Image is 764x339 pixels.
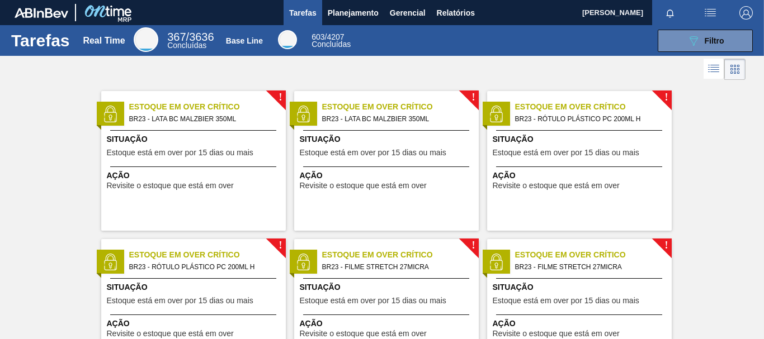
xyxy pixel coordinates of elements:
[493,318,669,330] span: Ação
[11,34,70,47] h1: Tarefas
[279,93,282,102] span: !
[488,254,504,270] img: status
[300,182,427,190] span: Revisite o estoque que está em over
[493,149,639,157] span: Estoque está em over por 15 dias ou mais
[515,113,663,125] span: BR23 - RÓTULO PLÁSTICO PC 200ML H
[102,106,119,122] img: status
[295,254,312,270] img: status
[322,249,479,261] span: Estoque em Over Crítico
[471,93,475,102] span: !
[129,101,286,113] span: Estoque em Over Crítico
[322,101,479,113] span: Estoque em Over Crítico
[652,5,688,21] button: Notificações
[107,133,283,145] span: Situação
[107,182,234,190] span: Revisite o estoque que está em over
[295,106,312,122] img: status
[390,6,426,20] span: Gerencial
[300,297,446,305] span: Estoque está em over por 15 dias ou mais
[226,36,263,45] div: Base Line
[279,241,282,250] span: !
[664,93,668,102] span: !
[289,6,317,20] span: Tarefas
[493,182,620,190] span: Revisite o estoque que está em over
[704,59,724,80] div: Visão em Lista
[493,297,639,305] span: Estoque está em over por 15 dias ou mais
[493,281,669,293] span: Situação
[83,36,125,46] div: Real Time
[107,281,283,293] span: Situação
[107,297,253,305] span: Estoque está em over por 15 dias ou mais
[312,32,344,41] span: / 4207
[664,241,668,250] span: !
[107,149,253,157] span: Estoque está em over por 15 dias ou mais
[300,318,476,330] span: Ação
[705,36,724,45] span: Filtro
[300,281,476,293] span: Situação
[300,133,476,145] span: Situação
[134,27,158,52] div: Real Time
[493,330,620,338] span: Revisite o estoque que está em over
[107,170,283,182] span: Ação
[129,261,277,273] span: BR23 - RÓTULO PLÁSTICO PC 200ML H
[312,40,351,49] span: Concluídas
[515,261,663,273] span: BR23 - FILME STRETCH 27MICRA
[107,330,234,338] span: Revisite o estoque que está em over
[515,249,672,261] span: Estoque em Over Crítico
[437,6,475,20] span: Relatórios
[278,30,297,49] div: Base Line
[312,34,351,48] div: Base Line
[515,101,672,113] span: Estoque em Over Crítico
[488,106,504,122] img: status
[312,32,324,41] span: 603
[300,149,446,157] span: Estoque está em over por 15 dias ou mais
[129,113,277,125] span: BR23 - LATA BC MALZBIER 350ML
[493,133,669,145] span: Situação
[739,6,753,20] img: Logout
[658,30,753,52] button: Filtro
[493,170,669,182] span: Ação
[328,6,379,20] span: Planejamento
[167,32,214,49] div: Real Time
[15,8,68,18] img: TNhmsLtSVTkK8tSr43FrP2fwEKptu5GPRR3wAAAABJRU5ErkJggg==
[300,170,476,182] span: Ação
[107,318,283,330] span: Ação
[129,249,286,261] span: Estoque em Over Crítico
[102,254,119,270] img: status
[322,261,470,273] span: BR23 - FILME STRETCH 27MICRA
[471,241,475,250] span: !
[167,31,186,43] span: 367
[167,41,206,50] span: Concluídas
[167,31,214,43] span: / 3636
[322,113,470,125] span: BR23 - LATA BC MALZBIER 350ML
[724,59,746,80] div: Visão em Cards
[704,6,717,20] img: userActions
[300,330,427,338] span: Revisite o estoque que está em over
